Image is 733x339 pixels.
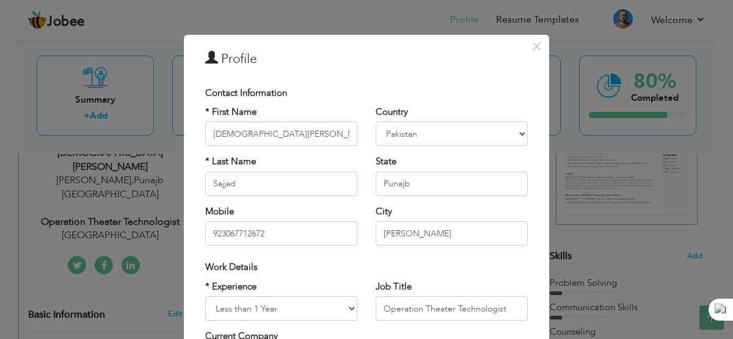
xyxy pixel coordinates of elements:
[527,37,546,56] button: Close
[376,280,412,293] label: Job Title
[205,87,287,99] span: Contact Information
[376,205,392,218] label: City
[205,280,257,293] label: * Experience
[205,106,257,118] label: * First Name
[205,261,257,273] span: Work Details
[205,205,234,218] label: Mobile
[376,106,408,118] label: Country
[205,50,528,68] h3: Profile
[205,155,256,168] label: * Last Name
[531,35,542,57] span: ×
[376,155,396,168] label: State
